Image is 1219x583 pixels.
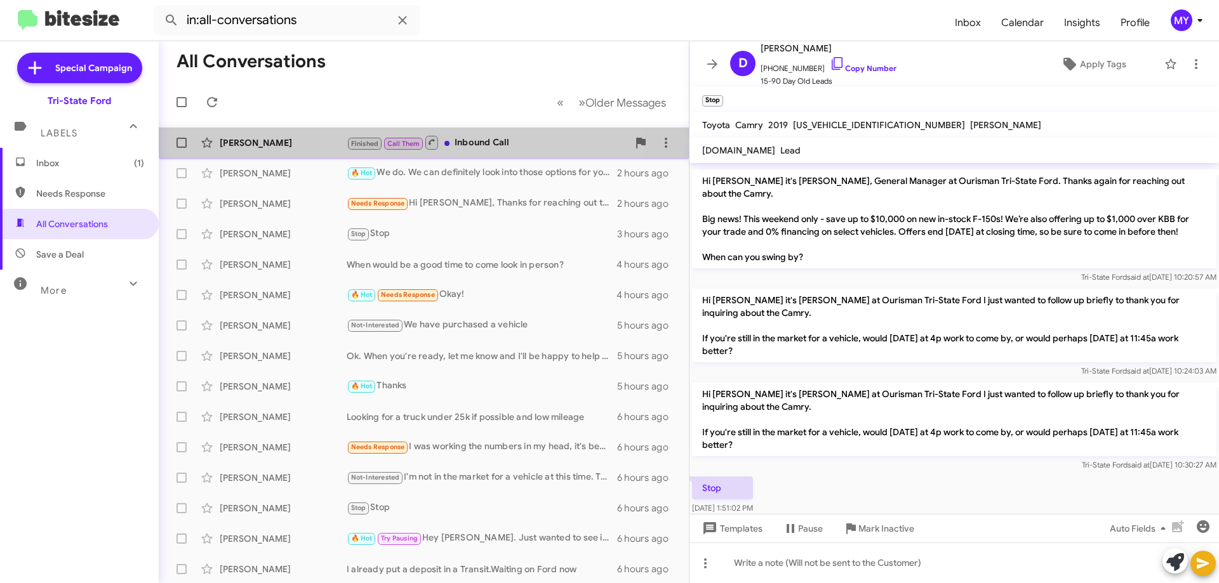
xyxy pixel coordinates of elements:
[1127,272,1149,282] span: said at
[17,53,142,83] a: Special Campaign
[36,248,84,261] span: Save a Deal
[1028,53,1158,75] button: Apply Tags
[1100,517,1181,540] button: Auto Fields
[689,517,773,540] button: Templates
[773,517,833,540] button: Pause
[692,503,753,513] span: [DATE] 1:51:02 PM
[220,167,347,180] div: [PERSON_NAME]
[735,119,763,131] span: Camry
[41,285,67,296] span: More
[154,5,420,36] input: Search
[617,167,679,180] div: 2 hours ago
[617,502,679,514] div: 6 hours ago
[702,119,730,131] span: Toyota
[692,289,1216,362] p: Hi [PERSON_NAME] it's [PERSON_NAME] at Ourisman Tri-State Ford I just wanted to follow up briefly...
[220,502,347,514] div: [PERSON_NAME]
[347,440,617,454] div: I was working the numbers in my head, it's been a long time since I bought a vehicle and didn't t...
[220,350,347,362] div: [PERSON_NAME]
[351,473,400,481] span: Not-Interested
[1054,4,1110,41] a: Insights
[798,517,823,540] span: Pause
[617,441,679,454] div: 6 hours ago
[48,95,111,107] div: Tri-State Ford
[177,51,326,72] h1: All Conversations
[36,187,144,200] span: Needs Response
[617,563,679,575] div: 6 hours ago
[351,534,373,542] span: 🔥 Hot
[761,41,896,56] span: [PERSON_NAME]
[1110,517,1171,540] span: Auto Fields
[1081,272,1216,282] span: Tri-State Ford [DATE] 10:20:57 AM
[557,95,564,110] span: «
[220,319,347,332] div: [PERSON_NAME]
[1160,10,1205,31] button: MY
[692,169,1216,268] p: Hi [PERSON_NAME] it's [PERSON_NAME], General Manager at Ourisman Tri-State Ford. Thanks again for...
[991,4,1054,41] span: Calendar
[220,471,347,484] div: [PERSON_NAME]
[220,563,347,575] div: [PERSON_NAME]
[347,350,617,362] div: Ok. When you're ready, let me know and I'll be happy to help you out with a new Bronco.
[761,75,896,88] span: 15-90 Day Old Leads
[945,4,991,41] a: Inbox
[793,119,965,131] span: [US_VEHICLE_IDENTIFICATION_NUMBER]
[347,318,617,332] div: We have purchased a vehicle
[1171,10,1192,31] div: MY
[381,291,435,299] span: Needs Response
[351,291,373,299] span: 🔥 Hot
[347,166,617,180] div: We do. We can definitely look into those options for you [DATE].
[970,119,1041,131] span: [PERSON_NAME]
[41,128,77,139] span: Labels
[616,258,679,271] div: 4 hours ago
[387,140,420,148] span: Call Them
[220,532,347,545] div: [PERSON_NAME]
[134,157,144,169] span: (1)
[585,96,666,110] span: Older Messages
[347,379,617,393] div: Thanks
[36,218,108,230] span: All Conversations
[616,289,679,301] div: 4 hours ago
[347,226,617,241] div: Stop
[347,196,617,211] div: Hi [PERSON_NAME], Thanks for reaching out to me concerning the Miata. I am still interested and w...
[617,532,679,545] div: 6 hours ago
[347,531,617,546] div: Hey [PERSON_NAME]. Just wanted to see if you would be able to get off early [DATE] to come check ...
[347,410,617,423] div: Looking for a truck under 25k if possible and low mileage
[351,382,373,390] span: 🔥 Hot
[578,95,585,110] span: »
[1110,4,1160,41] a: Profile
[347,563,617,575] div: I already put a deposit in a Transit.Waiting on Ford now
[617,350,679,362] div: 5 hours ago
[617,410,679,423] div: 6 hours ago
[220,197,347,210] div: [PERSON_NAME]
[550,89,674,115] nav: Page navigation example
[347,287,616,302] div: Okay!
[351,443,405,451] span: Needs Response
[700,517,763,540] span: Templates
[220,228,347,240] div: [PERSON_NAME]
[858,517,914,540] span: Mark Inactive
[351,504,366,512] span: Stop
[220,380,347,393] div: [PERSON_NAME]
[1128,460,1150,469] span: said at
[549,89,571,115] button: Previous
[768,119,788,131] span: 2019
[617,197,679,210] div: 2 hours ago
[220,441,347,454] div: [PERSON_NAME]
[347,134,628,150] div: Inbound Call
[351,140,379,148] span: Finished
[1080,53,1126,75] span: Apply Tags
[347,501,617,515] div: Stop
[692,476,753,499] p: Stop
[347,470,617,485] div: I'm not in the market for a vehicle at this time. Thanks for reaching out
[780,145,801,156] span: Lead
[761,56,896,75] span: [PHONE_NUMBER]
[381,534,418,542] span: Try Pausing
[347,258,616,271] div: When would be a good time to come look in person?
[702,95,723,107] small: Stop
[1127,366,1149,376] span: said at
[830,63,896,73] a: Copy Number
[738,53,748,74] span: D
[617,228,679,240] div: 3 hours ago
